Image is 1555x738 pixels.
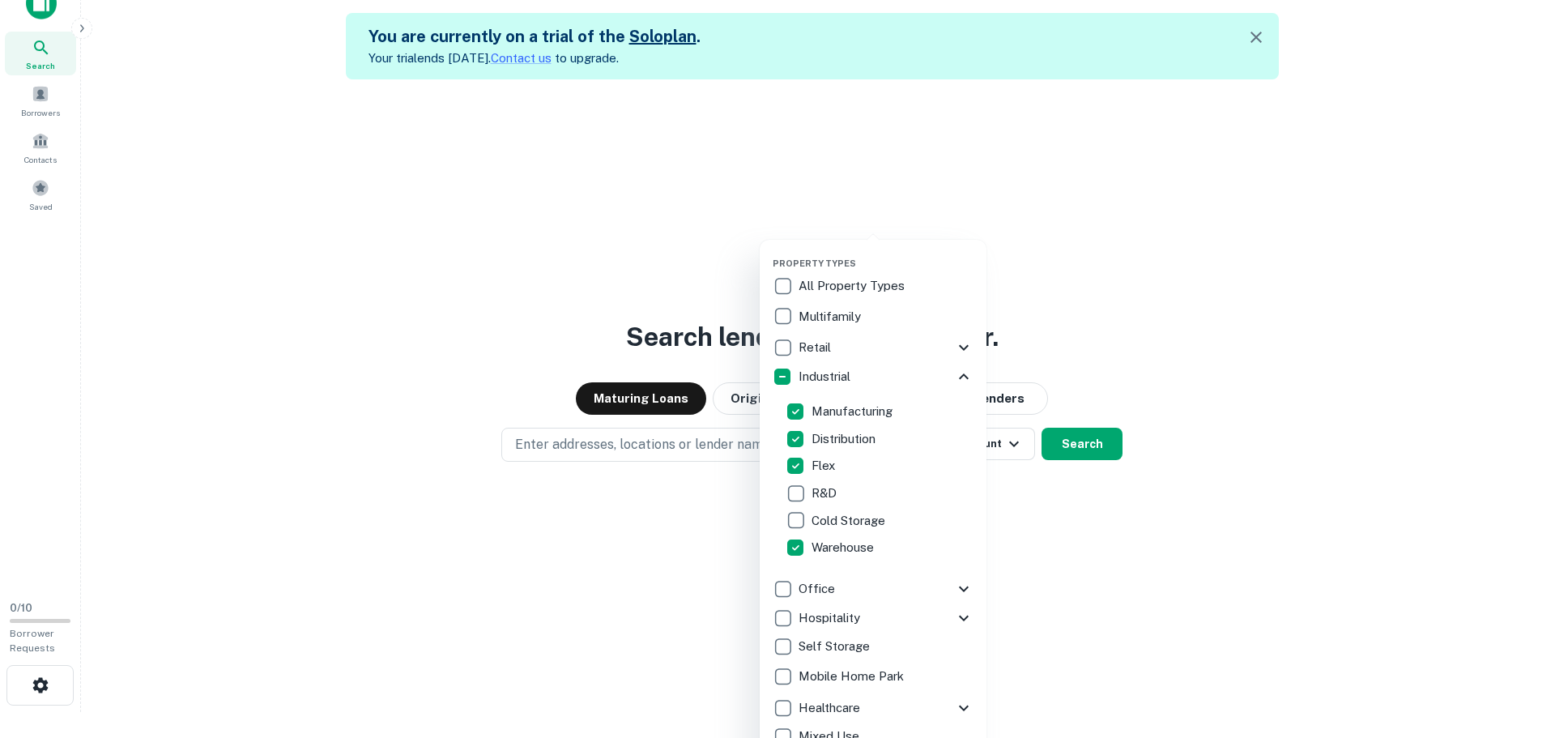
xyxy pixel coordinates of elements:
span: Property Types [773,258,856,268]
p: Cold Storage [812,511,888,531]
iframe: Chat Widget [1474,608,1555,686]
p: Retail [799,338,834,357]
p: Hospitality [799,608,863,628]
p: Self Storage [799,637,873,656]
p: Office [799,579,838,599]
p: Distribution [812,429,879,449]
p: Flex [812,456,838,476]
p: All Property Types [799,276,908,296]
div: Industrial [773,362,973,391]
div: Healthcare [773,693,973,723]
div: Retail [773,333,973,362]
p: Warehouse [812,538,877,557]
div: Hospitality [773,604,973,633]
p: Healthcare [799,698,863,718]
p: Industrial [799,367,854,386]
div: Office [773,574,973,604]
p: Manufacturing [812,402,896,421]
p: R&D [812,484,840,503]
p: Multifamily [799,307,864,326]
p: Mobile Home Park [799,667,907,686]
